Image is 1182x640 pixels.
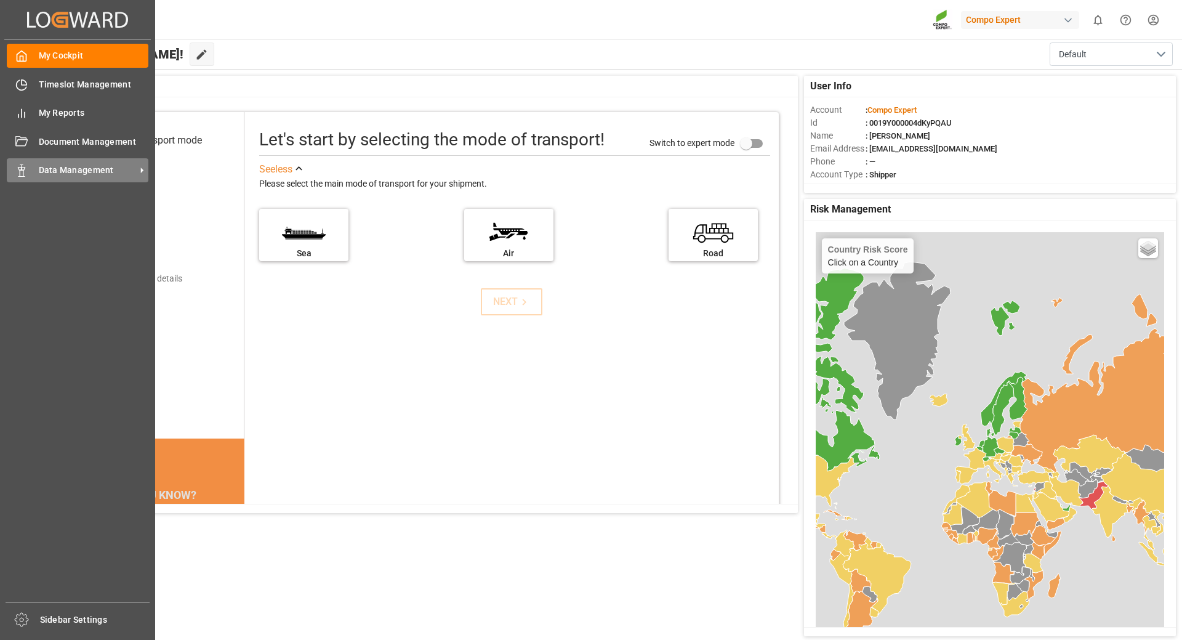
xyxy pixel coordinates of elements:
[7,44,148,68] a: My Cockpit
[828,245,908,254] h4: Country Risk Score
[39,107,149,119] span: My Reports
[810,116,866,129] span: Id
[810,202,891,217] span: Risk Management
[259,162,292,177] div: See less
[866,105,917,115] span: :
[470,247,547,260] div: Air
[867,105,917,115] span: Compo Expert
[866,118,952,128] span: : 0019Y000004dKyPQAU
[1112,6,1140,34] button: Help Center
[810,103,866,116] span: Account
[810,79,851,94] span: User Info
[866,131,930,140] span: : [PERSON_NAME]
[961,11,1079,29] div: Compo Expert
[1084,6,1112,34] button: show 0 new notifications
[493,294,531,309] div: NEXT
[1059,48,1087,61] span: Default
[866,144,997,153] span: : [EMAIL_ADDRESS][DOMAIN_NAME]
[810,142,866,155] span: Email Address
[259,127,605,153] div: Let's start by selecting the mode of transport!
[7,72,148,96] a: Timeslot Management
[933,9,952,31] img: Screenshot%202023-09-29%20at%2010.02.21.png_1712312052.png
[51,43,183,66] span: Hello [PERSON_NAME]!
[1050,43,1173,66] button: open menu
[866,157,875,166] span: : —
[481,288,542,315] button: NEXT
[39,136,149,148] span: Document Management
[866,170,896,179] span: : Shipper
[675,247,752,260] div: Road
[39,164,136,177] span: Data Management
[1138,238,1158,258] a: Layers
[649,137,734,147] span: Switch to expert mode
[810,155,866,168] span: Phone
[810,168,866,181] span: Account Type
[810,129,866,142] span: Name
[259,177,770,192] div: Please select the main mode of transport for your shipment.
[39,78,149,91] span: Timeslot Management
[961,8,1084,31] button: Compo Expert
[265,247,342,260] div: Sea
[828,245,908,267] div: Click on a Country
[66,482,244,508] div: DID YOU KNOW?
[39,49,149,62] span: My Cockpit
[40,614,150,626] span: Sidebar Settings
